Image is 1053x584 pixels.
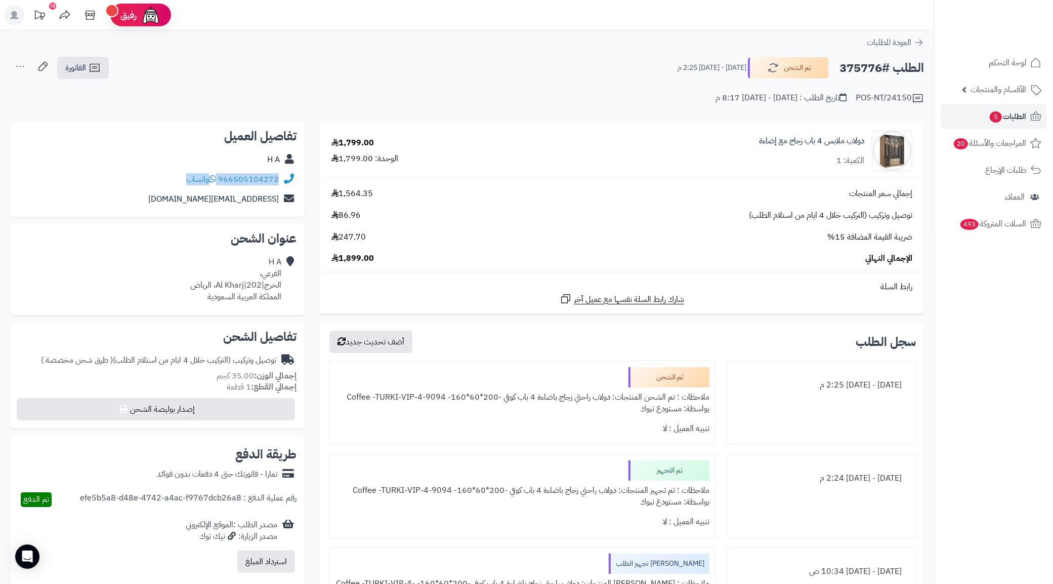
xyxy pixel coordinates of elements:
[331,231,366,243] span: 247.70
[18,331,297,343] h2: تفاصيل الشحن
[941,51,1047,75] a: لوحة التحكم
[941,158,1047,182] a: طلبات الإرجاع
[120,9,137,21] span: رفيق
[574,294,685,305] span: شارك رابط السلة نفسها مع عميل آخر
[334,512,709,532] div: تنبيه العميل : لا
[41,354,113,366] span: ( طرق شحن مخصصة )
[734,562,909,581] div: [DATE] - [DATE] 10:34 ص
[609,554,709,574] div: [PERSON_NAME] تجهيز الطلب
[18,232,297,245] h2: عنوان الشحن
[628,367,709,387] div: تم الشحن
[827,231,912,243] span: ضريبة القيمة المضافة 15%
[329,331,412,353] button: أضف تحديث جديد
[985,163,1026,177] span: طلبات الإرجاع
[17,398,295,420] button: إصدار بوليصة الشحن
[941,212,1047,236] a: السلات المتروكة493
[959,217,1026,231] span: السلات المتروكة
[849,188,912,200] span: إجمالي سعر المنتجات
[560,293,685,305] a: شارك رابط السلة نفسها مع عميل آخر
[867,36,924,49] a: العودة للطلبات
[953,138,969,150] span: 20
[748,57,829,79] button: تم الشحن
[217,370,297,382] small: 35.00 كجم
[18,130,297,142] h2: تفاصيل العميل
[186,531,277,542] div: مصدر الزيارة: تيك توك
[331,137,374,149] div: 1,799.00
[148,193,279,205] a: [EMAIL_ADDRESS][DOMAIN_NAME]
[15,544,39,569] div: Open Intercom Messenger
[41,355,276,366] div: توصيل وتركيب (التركيب خلال 4 ايام من استلام الطلب)
[334,419,709,439] div: تنبيه العميل : لا
[1005,190,1025,204] span: العملاء
[334,387,709,419] div: ملاحظات : تم الشحن المنتجات: دولاب راحتي زجاج باضاءة 4 باب كوفي -200*60*160- Coffee -TURKI-VIP-4-...
[941,104,1047,129] a: الطلبات5
[218,173,279,185] a: 966505104272
[872,131,912,171] img: 1742132386-110103010021.1-90x90.jpg
[984,9,1043,30] img: logo-2.png
[839,58,924,79] h2: الطلب #375776
[80,492,297,507] div: رقم عملية الدفع : efe5b5a8-d48e-4742-a4ac-f9767dcb26a8
[331,188,373,200] span: 1,564.35
[971,83,1026,97] span: الأقسام والمنتجات
[65,62,86,74] span: الفاتورة
[227,381,297,393] small: 1 قطعة
[856,336,916,348] h3: سجل الطلب
[324,281,920,293] div: رابط السلة
[186,519,277,542] div: مصدر الطلب :الموقع الإلكتروني
[959,218,980,230] span: 493
[23,493,49,505] span: تم الدفع
[865,253,912,264] span: الإجمالي النهائي
[331,153,398,165] div: الوحدة: 1,799.00
[235,448,297,460] h2: طريقة الدفع
[749,210,912,221] span: توصيل وتركيب (التركيب خلال 4 ايام من استلام الطلب)
[57,57,109,79] a: الفاتورة
[157,469,277,480] div: تمارا - فاتورتك حتى 4 دفعات بدون فوائد
[251,381,297,393] strong: إجمالي القطع:
[989,109,1026,124] span: الطلبات
[734,469,909,488] div: [DATE] - [DATE] 2:24 م
[941,131,1047,155] a: المراجعات والأسئلة20
[953,136,1026,150] span: المراجعات والأسئلة
[941,185,1047,209] a: العملاء
[836,155,864,167] div: الكمية: 1
[331,210,361,221] span: 86.96
[141,5,161,25] img: ai-face.png
[628,460,709,481] div: تم التجهيز
[254,370,297,382] strong: إجمالي الوزن:
[237,551,295,573] button: استرداد المبلغ
[989,111,1002,123] span: 5
[678,63,746,73] small: [DATE] - [DATE] 2:25 م
[186,173,216,185] a: واتساب
[331,253,374,264] span: 1,899.00
[734,375,909,395] div: [DATE] - [DATE] 2:25 م
[190,256,281,302] div: H A الفرعي، الخرج|Al Kharj|202، الرياض المملكة العربية السعودية
[334,481,709,512] div: ملاحظات : تم تجهيز المنتجات: دولاب راحتي زجاج باضاءة 4 باب كوفي -200*60*160- Coffee -TURKI-VIP-4-...
[27,5,52,28] a: تحديثات المنصة
[49,3,56,10] div: 10
[867,36,911,49] span: العودة للطلبات
[759,135,864,147] a: دولاب ملابس 4 باب زجاج مع إضاءة
[267,153,280,166] a: H A
[715,92,847,104] div: تاريخ الطلب : [DATE] - [DATE] 8:17 م
[856,92,924,104] div: POS-NT/24150
[989,56,1026,70] span: لوحة التحكم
